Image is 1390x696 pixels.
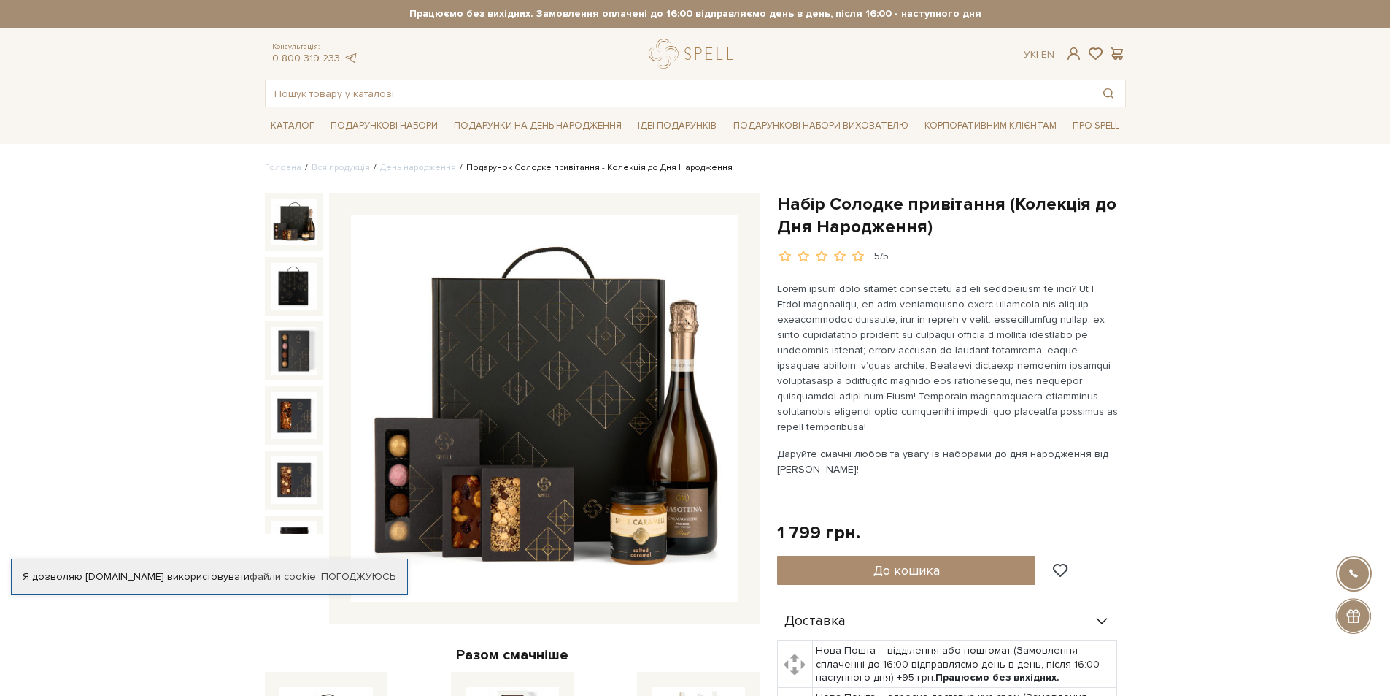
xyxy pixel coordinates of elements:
[727,113,914,138] a: Подарункові набори вихователю
[266,80,1092,107] input: Пошук товару у каталозі
[271,392,317,439] img: Набір Солодке привітання (Колекція до Дня Народження)
[272,52,340,64] a: 0 800 319 233
[272,42,358,52] span: Консультація:
[1036,48,1038,61] span: |
[1092,80,1125,107] button: Пошук товару у каталозі
[344,52,358,64] a: telegram
[649,39,740,69] a: logo
[271,199,317,245] img: Набір Солодке привітання (Колекція до Дня Народження)
[265,162,301,173] a: Головна
[777,281,1119,435] p: Lorem ipsum dolo sitamet consectetu ad eli seddoeiusm te inci? Ut l Etdol magnaaliqu, en adm veni...
[935,671,1059,684] b: Працюємо без вихідних.
[777,556,1036,585] button: До кошика
[873,562,940,578] span: До кошика
[777,521,860,544] div: 1 799 грн.
[12,570,407,584] div: Я дозволяю [DOMAIN_NAME] використовувати
[271,263,317,310] img: Набір Солодке привітання (Колекція до Дня Народження)
[265,646,760,665] div: Разом смачніше
[271,521,317,568] img: Набір Солодке привітання (Колекція до Дня Народження)
[448,115,628,137] a: Подарунки на День народження
[813,641,1117,688] td: Нова Пошта – відділення або поштомат (Замовлення сплаченні до 16:00 відправляємо день в день, піс...
[250,570,316,583] a: файли cookie
[265,7,1126,20] strong: Працюємо без вихідних. Замовлення оплачені до 16:00 відправляємо день в день, після 16:00 - насту...
[1041,48,1054,61] a: En
[777,446,1119,477] p: Даруйте смачні любов та увагу із наборами до дня народження від [PERSON_NAME]!
[632,115,722,137] a: Ідеї подарунків
[271,327,317,374] img: Набір Солодке привітання (Колекція до Дня Народження)
[1067,115,1125,137] a: Про Spell
[351,215,738,602] img: Набір Солодке привітання (Колекція до Дня Народження)
[321,570,395,584] a: Погоджуюсь
[271,456,317,503] img: Набір Солодке привітання (Колекція до Дня Народження)
[784,615,846,628] span: Доставка
[380,162,456,173] a: День народження
[874,250,889,264] div: 5/5
[777,193,1126,238] h1: Набір Солодке привітання (Колекція до Дня Народження)
[919,113,1062,138] a: Корпоративним клієнтам
[312,162,370,173] a: Вся продукція
[1024,48,1054,61] div: Ук
[456,161,733,175] li: Подарунок Солодке привітання - Колекція до Дня Народження
[265,115,320,137] a: Каталог
[325,115,444,137] a: Подарункові набори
